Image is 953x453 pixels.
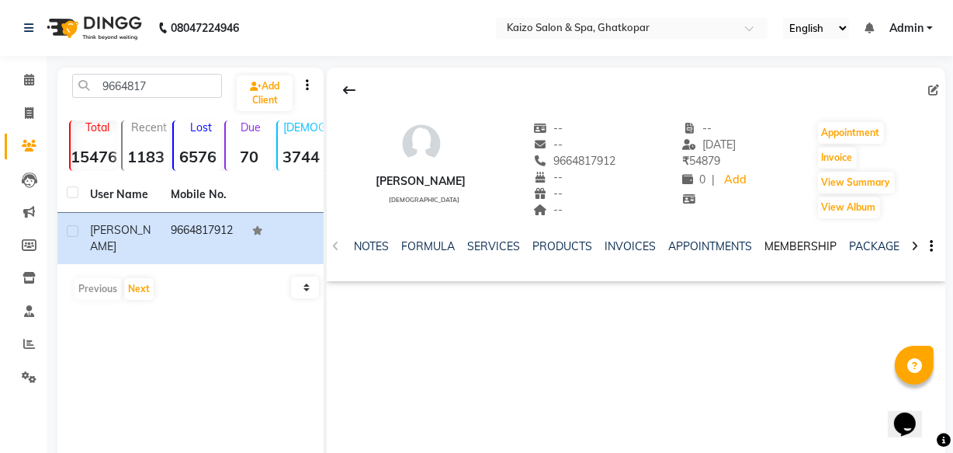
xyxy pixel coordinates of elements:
[682,172,705,186] span: 0
[818,197,880,218] button: View Album
[818,122,884,144] button: Appointment
[533,170,563,184] span: --
[161,177,242,213] th: Mobile No.
[533,186,563,200] span: --
[398,120,445,167] img: avatar
[533,154,615,168] span: 9664817912
[533,203,563,217] span: --
[605,239,656,253] a: INVOICES
[123,147,170,166] strong: 1183
[81,177,161,213] th: User Name
[849,239,906,253] a: PACKAGES
[124,278,154,300] button: Next
[376,173,466,190] div: [PERSON_NAME]
[284,120,325,134] p: [DEMOGRAPHIC_DATA]
[682,138,736,152] span: [DATE]
[237,75,293,111] a: Add Client
[721,169,748,191] a: Add
[682,154,720,168] span: 54879
[71,147,118,166] strong: 15476
[668,239,752,253] a: APPOINTMENTS
[682,154,689,168] span: ₹
[77,120,118,134] p: Total
[818,147,857,169] button: Invoice
[889,20,924,37] span: Admin
[226,147,273,166] strong: 70
[764,239,837,253] a: MEMBERSHIP
[72,74,222,98] input: Search by Name/Mobile/Email/Code
[161,213,242,264] td: 9664817912
[682,121,712,135] span: --
[467,239,520,253] a: SERVICES
[333,75,366,105] div: Back to Client
[180,120,221,134] p: Lost
[389,196,459,204] span: [DEMOGRAPHIC_DATA]
[90,223,151,253] span: [PERSON_NAME]
[401,239,455,253] a: FORMULA
[40,6,146,50] img: logo
[818,172,895,193] button: View Summary
[533,121,563,135] span: --
[174,147,221,166] strong: 6576
[888,391,937,437] iframe: chat widget
[532,239,592,253] a: PRODUCTS
[712,172,715,188] span: |
[129,120,170,134] p: Recent
[229,120,273,134] p: Due
[533,138,563,152] span: --
[278,147,325,166] strong: 3744
[171,6,239,50] b: 08047224946
[354,239,389,253] a: NOTES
